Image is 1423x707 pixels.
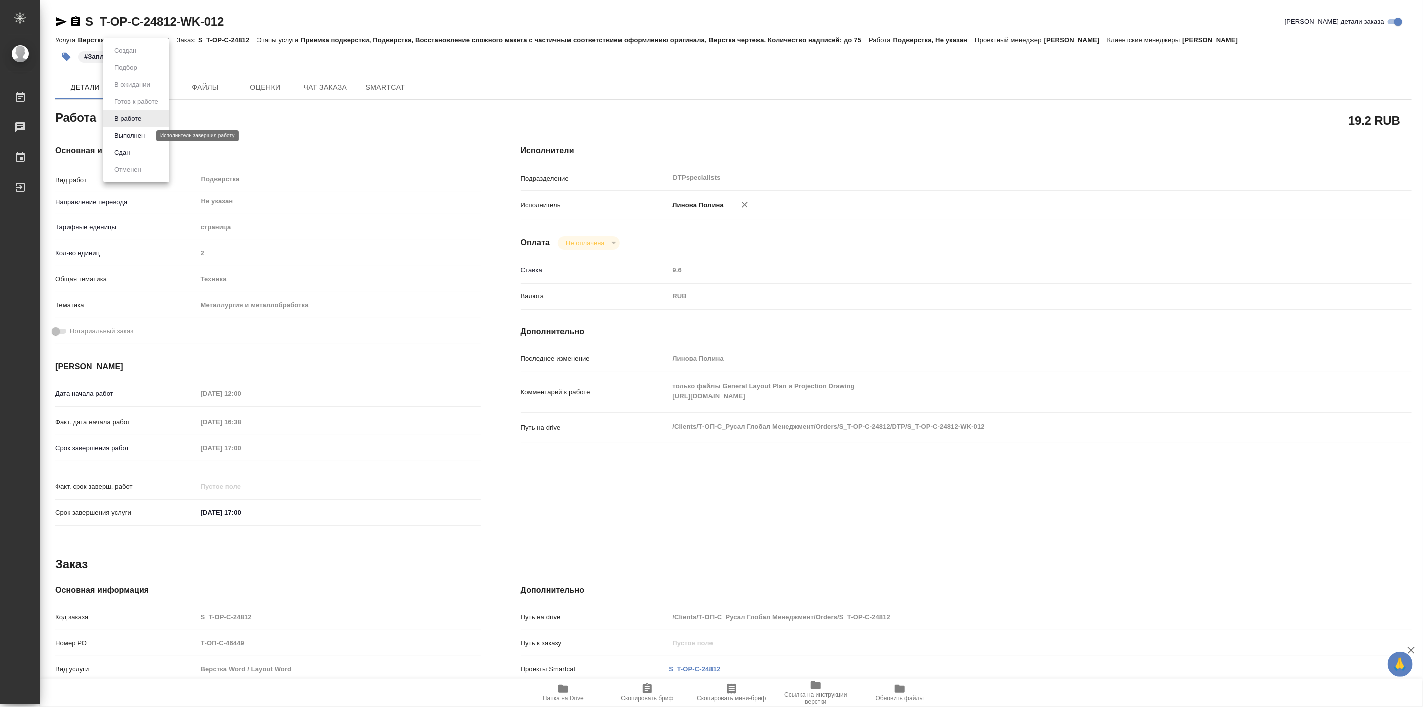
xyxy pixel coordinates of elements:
button: Подбор [111,62,140,73]
button: Сдан [111,147,133,158]
button: Создан [111,45,139,56]
button: В ожидании [111,79,153,90]
button: Выполнен [111,130,148,141]
button: В работе [111,113,144,124]
button: Отменен [111,164,144,175]
button: Готов к работе [111,96,161,107]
